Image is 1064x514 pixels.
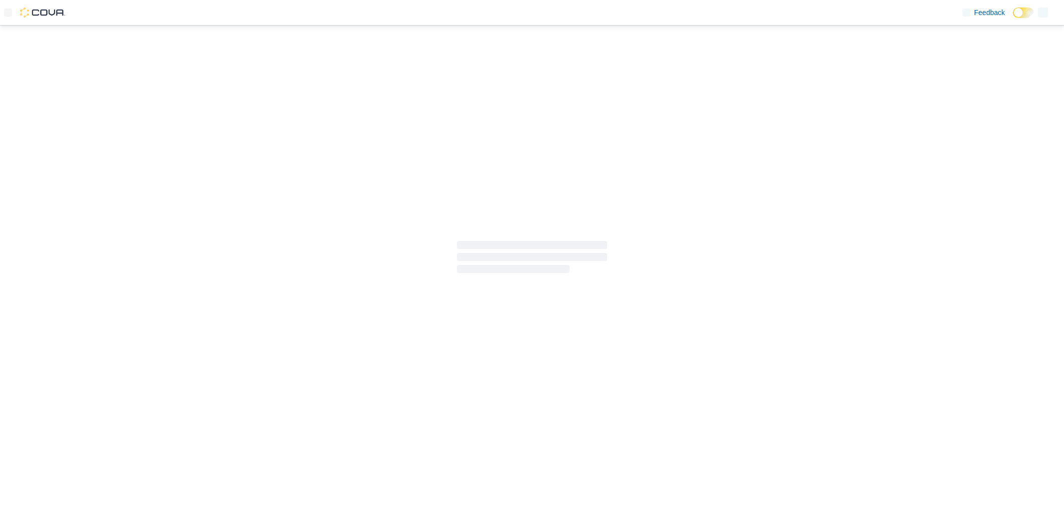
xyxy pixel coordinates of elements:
a: Feedback [958,3,1009,23]
span: Dark Mode [1013,18,1013,19]
span: Loading [457,243,607,275]
img: Cova [20,8,65,18]
input: Dark Mode [1013,8,1034,18]
span: Feedback [974,8,1005,18]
